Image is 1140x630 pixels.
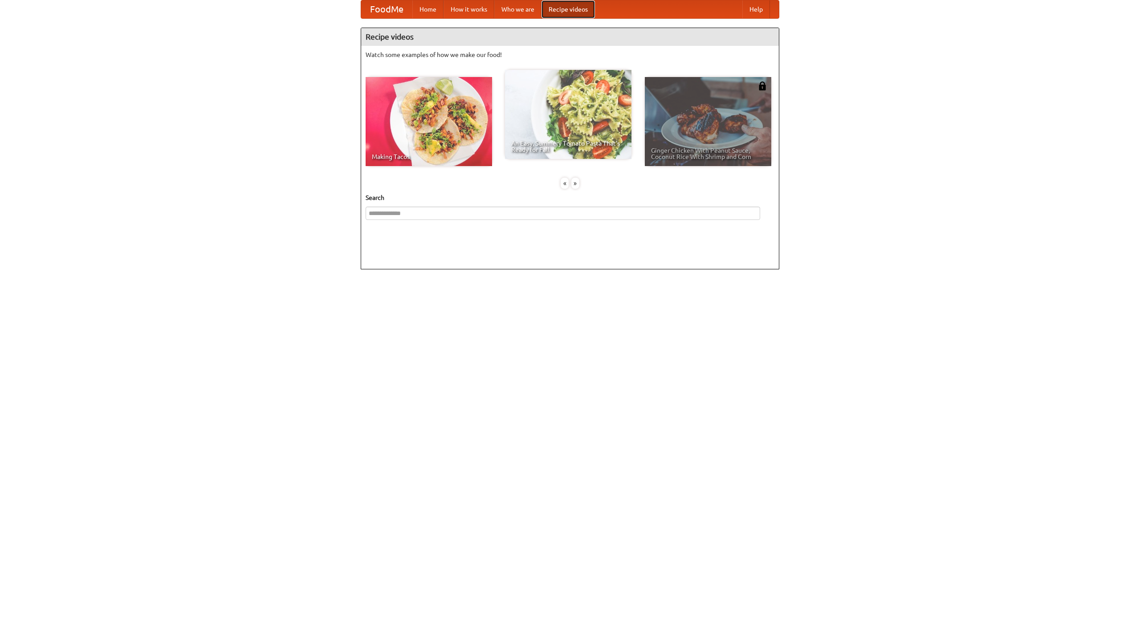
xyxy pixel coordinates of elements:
h5: Search [366,193,774,202]
div: » [571,178,579,189]
span: Making Tacos [372,154,486,160]
h4: Recipe videos [361,28,779,46]
p: Watch some examples of how we make our food! [366,50,774,59]
span: An Easy, Summery Tomato Pasta That's Ready for Fall [511,140,625,153]
a: An Easy, Summery Tomato Pasta That's Ready for Fall [505,70,631,159]
div: « [561,178,569,189]
img: 483408.png [758,81,767,90]
a: Home [412,0,444,18]
a: Who we are [494,0,541,18]
a: How it works [444,0,494,18]
a: FoodMe [361,0,412,18]
a: Making Tacos [366,77,492,166]
a: Help [742,0,770,18]
a: Recipe videos [541,0,595,18]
